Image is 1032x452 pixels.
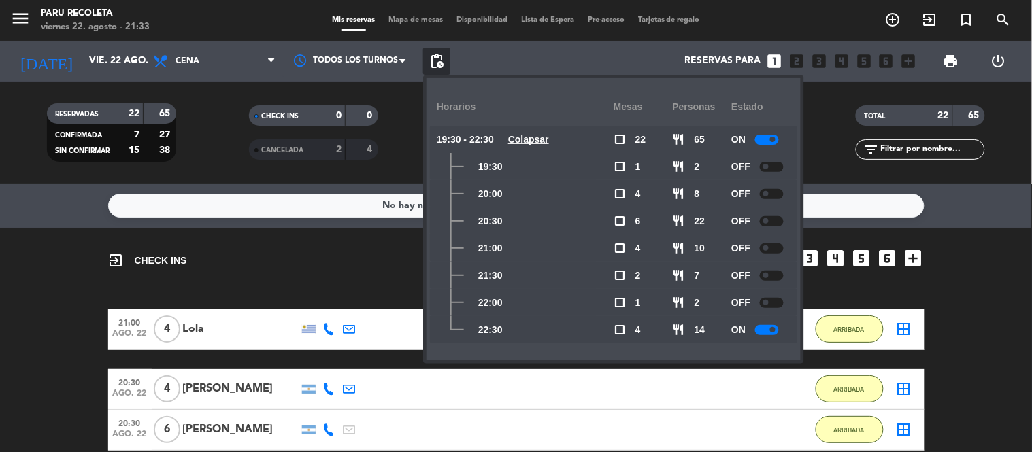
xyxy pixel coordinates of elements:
span: ARRIBADA [834,326,865,333]
span: check_box_outline_blank [614,160,626,173]
span: Mis reservas [325,16,382,24]
span: 22:30 [478,322,503,338]
i: looks_3 [799,247,821,269]
span: 20:30 [113,415,147,430]
span: restaurant [673,242,685,254]
button: ARRIBADA [816,416,884,443]
i: add_box [903,247,925,269]
span: 1 [635,159,641,175]
div: Mesas [614,88,673,126]
span: 21:00 [478,241,503,256]
span: 19:30 [478,159,503,175]
i: looks_two [788,52,805,70]
span: 65 [695,132,705,147]
i: turned_in_not [959,12,975,28]
span: Mapa de mesas [382,16,450,24]
span: restaurant [673,160,685,173]
span: OFF [731,186,750,202]
strong: 15 [129,145,139,155]
span: ago. 22 [113,389,147,404]
strong: 4 [367,145,376,154]
div: Horarios [437,88,614,126]
span: 4 [635,241,641,256]
span: 22 [695,213,705,229]
span: CANCELADA [261,147,303,154]
span: ARRIBADA [834,426,865,434]
i: [DATE] [10,46,82,76]
span: 21:00 [113,314,147,330]
i: add_box [900,52,918,70]
span: pending_actions [429,53,445,69]
span: 21:30 [478,268,503,283]
span: 4 [635,322,641,338]
i: border_all [896,381,912,397]
span: ON [731,132,746,147]
strong: 7 [134,130,139,139]
span: 8 [695,186,700,202]
i: search [995,12,1012,28]
span: print [943,53,959,69]
span: restaurant [673,133,685,145]
strong: 22 [129,109,139,118]
span: Lista de Espera [514,16,581,24]
strong: 0 [367,111,376,120]
span: 4 [154,375,180,402]
i: menu [10,8,31,29]
span: Tarjetas de regalo [631,16,707,24]
i: exit_to_app [922,12,938,28]
span: restaurant [673,324,685,336]
div: Lola [183,320,299,338]
i: exit_to_app [108,252,124,268]
i: looks_5 [855,52,873,70]
i: looks_6 [877,247,899,269]
i: border_all [896,421,912,438]
strong: 65 [969,111,982,120]
i: power_settings_new [990,53,1006,69]
i: looks_one [765,52,783,70]
div: personas [673,88,732,126]
div: Paru Recoleta [41,7,150,20]
span: restaurant [673,215,685,227]
span: ARRIBADA [834,385,865,393]
span: check_box_outline_blank [614,188,626,200]
strong: 65 [159,109,173,118]
u: Colapsar [508,134,549,145]
span: RESERVADAS [55,111,99,118]
div: [PERSON_NAME] [183,380,299,398]
i: border_all [896,321,912,337]
span: BUSCAR [985,8,1022,31]
span: WALK IN [912,8,948,31]
div: Estado [731,88,790,126]
span: 6 [635,213,641,229]
span: restaurant [673,188,685,200]
span: 4 [154,315,180,343]
strong: 38 [159,145,173,155]
div: No hay notas para este servicio. Haz clic para agregar una [382,198,650,213]
span: 20:00 [478,186,503,202]
span: restaurant [673,269,685,281]
span: OFF [731,241,750,256]
span: check_box_outline_blank [614,215,626,227]
span: 2 [695,159,700,175]
span: restaurant [673,296,685,309]
span: OFF [731,159,750,175]
span: 14 [695,322,705,338]
span: 22:00 [478,295,503,311]
span: 2 [695,295,700,311]
i: looks_3 [810,52,828,70]
span: Pre-acceso [581,16,631,24]
span: check_box_outline_blank [614,133,626,145]
span: RESERVAR MESA [875,8,912,31]
span: 19:30 - 22:30 [437,132,494,147]
span: 7 [695,268,700,283]
span: 6 [154,416,180,443]
i: add_circle_outline [885,12,901,28]
i: looks_6 [878,52,895,70]
span: 4 [635,186,641,202]
div: [PERSON_NAME] [183,421,299,438]
span: ON [731,322,746,338]
div: LOG OUT [975,41,1022,82]
i: looks_4 [825,247,847,269]
i: looks_5 [851,247,873,269]
span: OFF [731,268,750,283]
